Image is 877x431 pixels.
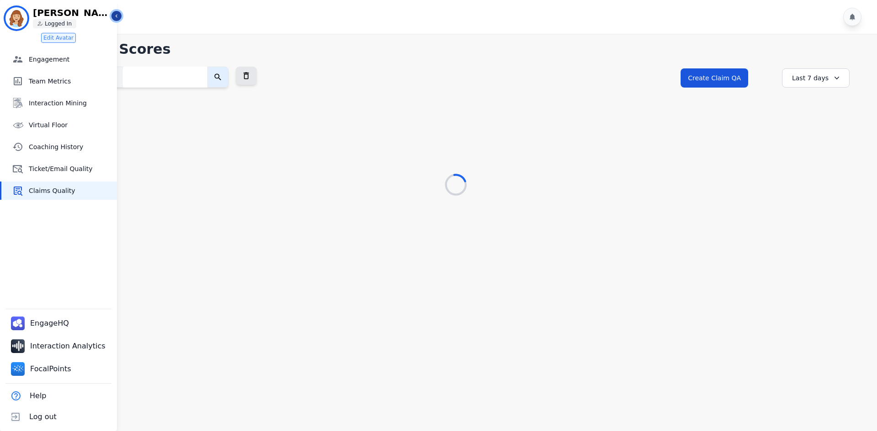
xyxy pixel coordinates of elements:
[29,186,113,195] span: Claims Quality
[7,336,111,357] a: Interaction Analytics
[681,68,748,88] button: Create Claim QA
[1,116,117,134] a: Virtual Floor
[7,313,74,334] a: EngageHQ
[29,55,113,64] span: Engagement
[1,72,117,90] a: Team Metrics
[33,8,111,17] p: [PERSON_NAME]
[37,21,43,26] img: person
[7,358,77,379] a: FocalPoints
[30,363,73,374] span: FocalPoints
[44,41,868,57] h1: Claim QA Scores
[1,94,117,112] a: Interaction Mining
[782,68,850,88] div: Last 7 days
[1,50,117,68] a: Engagement
[1,138,117,156] a: Coaching History
[5,406,58,427] button: Log out
[29,99,113,108] span: Interaction Mining
[29,120,113,130] span: Virtual Floor
[29,164,113,173] span: Ticket/Email Quality
[30,318,71,329] span: EngageHQ
[1,160,117,178] a: Ticket/Email Quality
[1,182,117,200] a: Claims Quality
[5,385,48,406] button: Help
[29,411,57,422] span: Log out
[29,142,113,151] span: Coaching History
[41,33,76,43] button: Edit Avatar
[45,20,72,27] p: Logged In
[29,77,113,86] span: Team Metrics
[30,341,107,352] span: Interaction Analytics
[30,390,46,401] span: Help
[5,7,27,29] img: Bordered avatar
